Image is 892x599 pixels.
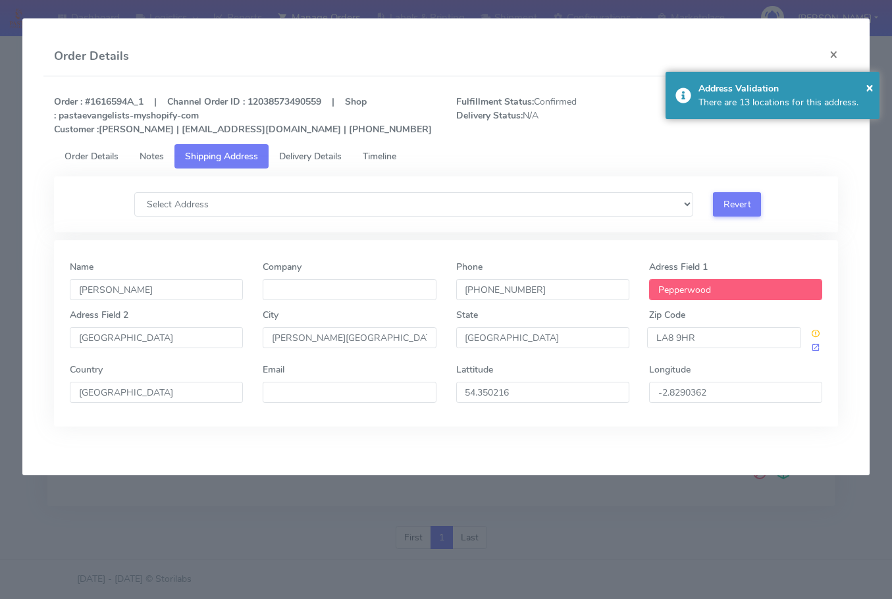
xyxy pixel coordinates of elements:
div: There are 13 locations for this address. [698,95,870,109]
label: Longitude [649,363,691,377]
button: Close [819,37,849,72]
button: Close [866,78,874,97]
strong: Customer : [54,123,99,136]
label: Country [70,363,103,377]
span: Delivery Details [279,150,342,163]
span: Notes [140,150,164,163]
label: Phone [456,260,483,274]
button: Revert [713,192,761,217]
strong: Order : #1616594A_1 | Channel Order ID : 12038573490559 | Shop : pastaevangelists-myshopify-com [... [54,95,432,136]
label: Adress Field 1 [649,260,708,274]
label: Email [263,363,284,377]
h4: Order Details [54,47,129,65]
ul: Tabs [54,144,838,169]
label: Adress Field 2 [70,308,128,322]
label: State [456,308,478,322]
label: Zip Code [649,308,685,322]
span: Order Details [65,150,118,163]
span: Timeline [363,150,396,163]
div: Address Validation [698,82,870,95]
label: Company [263,260,302,274]
label: Name [70,260,93,274]
label: Lattitude [456,363,493,377]
span: × [866,78,874,96]
strong: Fulfillment Status: [456,95,534,108]
span: Shipping Address [185,150,258,163]
strong: Delivery Status: [456,109,523,122]
span: Confirmed N/A [446,95,647,136]
label: City [263,308,278,322]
